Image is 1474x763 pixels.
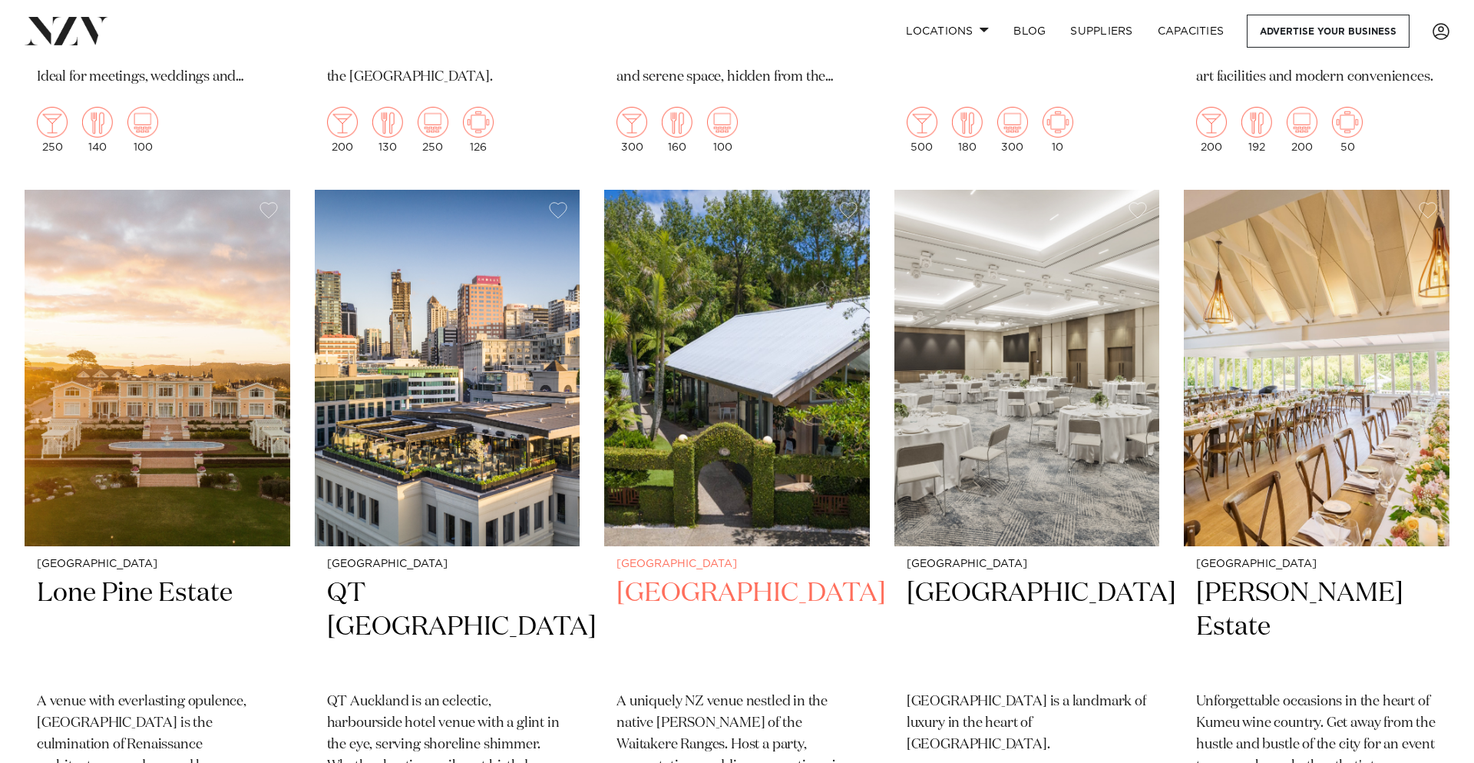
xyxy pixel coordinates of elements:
[37,576,278,680] h2: Lone Pine Estate
[1196,576,1437,680] h2: [PERSON_NAME] Estate
[37,559,278,570] small: [GEOGRAPHIC_DATA]
[1145,15,1237,48] a: Capacities
[1196,559,1437,570] small: [GEOGRAPHIC_DATA]
[372,107,403,138] img: dining.png
[327,559,568,570] small: [GEOGRAPHIC_DATA]
[327,107,358,153] div: 200
[37,107,68,153] div: 250
[997,107,1028,153] div: 300
[894,15,1001,48] a: Locations
[907,576,1148,680] h2: [GEOGRAPHIC_DATA]
[616,559,858,570] small: [GEOGRAPHIC_DATA]
[418,107,448,153] div: 250
[1043,107,1073,138] img: meeting.png
[952,107,983,138] img: dining.png
[952,107,983,153] div: 180
[1001,15,1058,48] a: BLOG
[1241,107,1272,153] div: 192
[907,107,937,138] img: cocktail.png
[82,107,113,138] img: dining.png
[463,107,494,138] img: meeting.png
[1332,107,1363,138] img: meeting.png
[1287,107,1317,138] img: theatre.png
[327,576,568,680] h2: QT [GEOGRAPHIC_DATA]
[1196,107,1227,153] div: 200
[127,107,158,153] div: 100
[997,107,1028,138] img: theatre.png
[616,107,647,153] div: 300
[907,559,1148,570] small: [GEOGRAPHIC_DATA]
[127,107,158,138] img: theatre.png
[1043,107,1073,153] div: 10
[463,107,494,153] div: 126
[1332,107,1363,153] div: 50
[616,576,858,680] h2: [GEOGRAPHIC_DATA]
[616,107,647,138] img: cocktail.png
[907,692,1148,756] p: [GEOGRAPHIC_DATA] is a landmark of luxury in the heart of [GEOGRAPHIC_DATA].
[25,17,108,45] img: nzv-logo.png
[1287,107,1317,153] div: 200
[1247,15,1410,48] a: Advertise your business
[907,107,937,153] div: 500
[662,107,692,153] div: 160
[418,107,448,138] img: theatre.png
[707,107,738,153] div: 100
[707,107,738,138] img: theatre.png
[82,107,113,153] div: 140
[372,107,403,153] div: 130
[1241,107,1272,138] img: dining.png
[1196,107,1227,138] img: cocktail.png
[327,107,358,138] img: cocktail.png
[1058,15,1145,48] a: SUPPLIERS
[662,107,692,138] img: dining.png
[37,107,68,138] img: cocktail.png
